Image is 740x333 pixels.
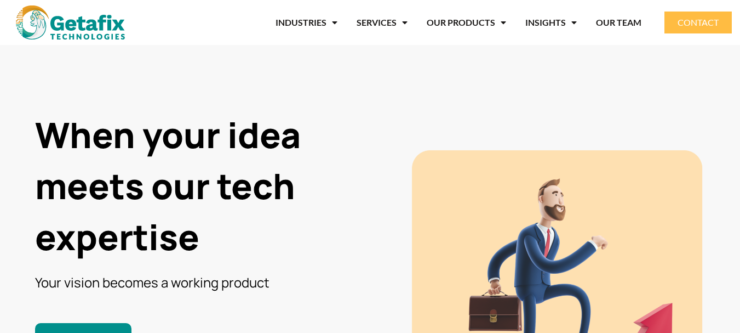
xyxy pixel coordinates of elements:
a: SERVICES [357,10,408,35]
h3: Your vision becomes a working product [35,273,399,291]
span: CONTACT [678,18,719,27]
h1: When your idea meets our tech expertise [35,110,399,262]
img: web and mobile application development company [16,5,125,39]
a: INDUSTRIES [276,10,337,35]
a: OUR PRODUCTS [427,10,506,35]
a: INSIGHTS [525,10,577,35]
a: OUR TEAM [596,10,641,35]
a: CONTACT [664,12,732,33]
nav: Menu [146,10,642,35]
